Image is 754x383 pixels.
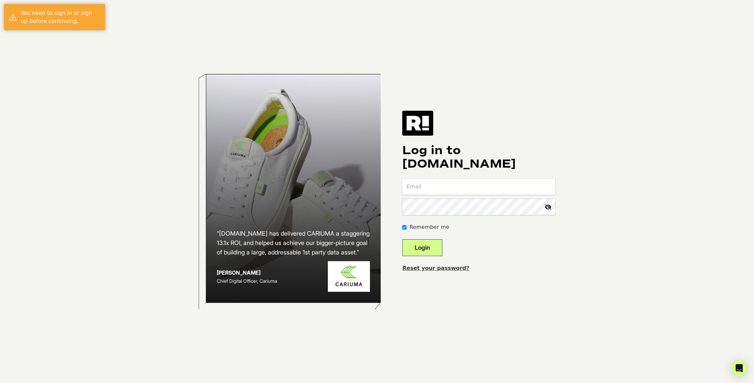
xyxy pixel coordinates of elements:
strong: [PERSON_NAME] [217,269,261,276]
img: Cariuma [328,261,370,292]
button: Login [402,239,442,256]
div: You need to sign in or sign up before continuing. [21,9,100,25]
input: Email [402,179,555,195]
img: Retention.com [402,111,433,136]
span: Chief Digital Officer, Cariuma [217,278,277,284]
label: Remember me [409,223,449,231]
a: Reset your password? [402,265,469,271]
h2: “[DOMAIN_NAME] has delivered CARIUMA a staggering 13.1x ROI, and helped us achieve our bigger-pic... [217,229,370,257]
h1: Log in to [DOMAIN_NAME] [402,144,555,171]
div: Open Intercom Messenger [731,360,747,376]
